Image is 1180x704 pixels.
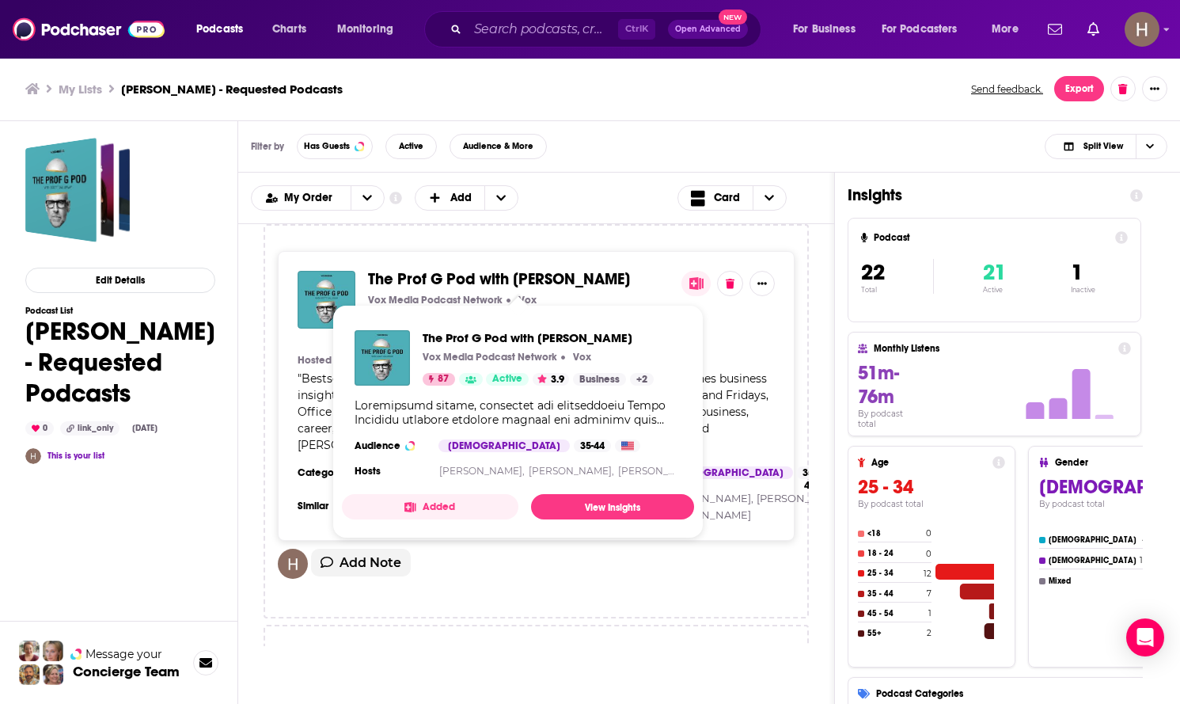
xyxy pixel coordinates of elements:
h4: 3 [1143,576,1148,586]
button: open menu [782,17,875,42]
button: Show More Button [1142,76,1167,101]
h4: [DEMOGRAPHIC_DATA] [1049,556,1136,565]
a: VoxVox [514,294,537,306]
span: Charts [272,18,306,40]
input: Search podcasts, credits, & more... [468,17,618,42]
h4: 15 [1140,555,1148,565]
h4: Podcast [874,232,1109,243]
img: The Prof G Pod with Scott Galloway [298,271,355,329]
button: open menu [326,17,414,42]
h4: By podcast total [858,409,923,429]
img: Sydney Profile [19,641,40,661]
a: My Lists [59,82,102,97]
a: Show additional information [389,191,402,206]
h4: 0 [926,549,931,559]
button: Choose View [677,185,787,211]
button: open menu [981,17,1038,42]
h4: 25 - 34 [867,569,920,578]
h4: [DEMOGRAPHIC_DATA] [1049,535,1139,545]
a: Business [573,373,626,386]
span: Active [399,142,423,150]
button: Choose View [1045,134,1167,159]
h3: Concierge Team [73,664,180,679]
span: For Podcasters [882,18,958,40]
span: Card [714,192,740,204]
span: Monitoring [337,18,393,40]
h4: 12 [924,569,931,579]
div: Open Intercom Messenger [1126,618,1164,656]
button: Active [385,134,437,159]
h3: Similar [298,500,369,512]
img: hpoole [25,448,41,464]
span: 22 [861,259,885,286]
h4: 18 - 24 [867,549,923,558]
a: [PERSON_NAME] [662,508,751,521]
a: Show notifications dropdown [1042,16,1068,43]
button: Edit Details [25,268,215,293]
h4: <18 [867,529,923,538]
h3: Podcast List [25,306,215,316]
button: Export [1054,76,1104,101]
p: Total [861,286,933,294]
span: For Business [793,18,856,40]
h3: [PERSON_NAME] - Requested Podcasts [121,82,343,97]
span: Podcasts [196,18,243,40]
h4: Age [871,457,986,468]
img: Barbara Profile [43,664,63,685]
p: Vox Media Podcast Network [423,351,557,363]
a: [PERSON_NAME] [618,465,701,477]
span: Logged in as hpoole [1125,12,1159,47]
h4: 1 [928,608,931,618]
p: Active [983,286,1006,294]
a: Jon Karl - Requested Podcasts [25,138,130,242]
h4: Hosts [355,465,381,478]
div: 35-44 [796,466,822,479]
a: VoxVox [569,351,591,363]
span: Split View [1083,142,1123,150]
img: Jules Profile [43,641,63,661]
h1: [PERSON_NAME] - Requested Podcasts [25,316,215,409]
p: Inactive [1071,286,1095,294]
button: Add Note [311,549,411,577]
button: Show More Button [749,271,775,296]
a: [PERSON_NAME], [529,465,614,477]
span: Message your [85,646,162,662]
img: User Profile [1125,12,1159,47]
a: Podchaser - Follow, Share and Rate Podcasts [13,14,165,44]
button: open menu [185,17,264,42]
span: New [719,10,747,25]
button: open menu [351,186,384,210]
div: Search podcasts, credits, & more... [439,11,776,48]
button: Audience & More [450,134,547,159]
span: Ctrl K [618,19,655,40]
a: [PERSON_NAME], [662,492,753,504]
h4: 7 [927,588,931,599]
h2: Choose List sort [251,185,385,211]
span: 21 [983,259,1006,286]
a: Charts [262,17,316,42]
span: Has Guests [304,142,350,150]
button: Has Guests [297,134,373,159]
div: Loremipsumd sitame, consectet adi elitseddoeiu Tempo Incididu utlabore etdolore magnaal eni admin... [355,398,681,427]
h4: Mixed [1049,577,1140,586]
a: +2 [630,373,654,386]
button: 3.9 [533,373,569,386]
p: Vox [518,294,537,306]
div: [DEMOGRAPHIC_DATA] [662,466,793,479]
div: [DEMOGRAPHIC_DATA] [438,440,570,452]
span: The Prof G Pod with [PERSON_NAME] [368,269,630,289]
img: Jon Profile [19,664,40,685]
a: The Prof G Pod with Scott Galloway [355,330,410,386]
div: 35-44 [574,440,611,452]
span: " [298,371,768,452]
h3: Categories [298,466,369,479]
h4: 35 - 44 [867,589,924,599]
div: [DATE] [126,422,164,435]
a: [PERSON_NAME], [439,465,525,477]
h2: + Add [415,185,519,211]
h2: Choose View [677,185,821,211]
span: Audience & More [463,142,533,150]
